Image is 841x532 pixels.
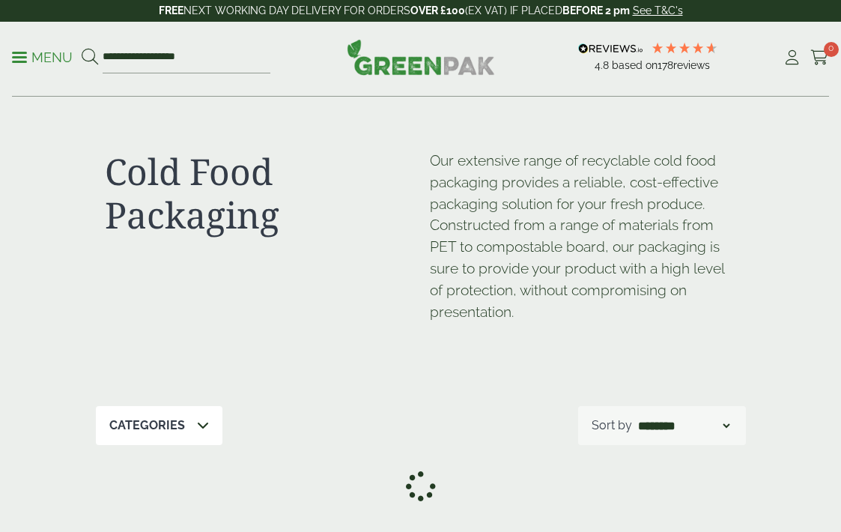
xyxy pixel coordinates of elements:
span: 178 [658,59,673,71]
p: Sort by [592,417,632,435]
i: My Account [783,50,801,65]
span: Based on [612,59,658,71]
strong: FREE [159,4,183,16]
a: See T&C's [633,4,683,16]
p: Categories [109,417,185,435]
strong: BEFORE 2 pm [562,4,630,16]
span: 4.8 [595,59,612,71]
p: Menu [12,49,73,67]
a: Menu [12,49,73,64]
select: Shop order [635,417,732,435]
span: reviews [673,59,710,71]
div: 4.78 Stars [651,41,718,55]
h1: Cold Food Packaging [105,150,412,236]
i: Cart [810,50,829,65]
strong: OVER £100 [410,4,465,16]
img: GreenPak Supplies [347,39,495,75]
a: 0 [810,46,829,69]
span: 0 [824,42,839,57]
p: Our extensive range of recyclable cold food packaging provides a reliable, cost-effective packagi... [430,150,737,322]
img: REVIEWS.io [578,43,643,54]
